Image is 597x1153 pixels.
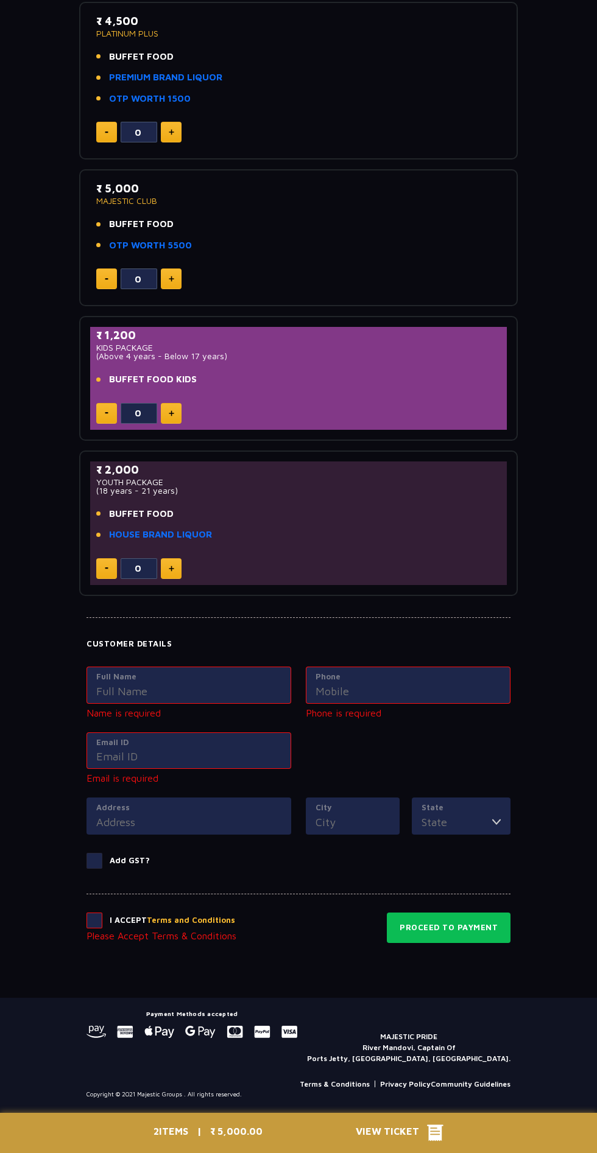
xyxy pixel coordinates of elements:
[154,1126,159,1137] span: 2
[96,343,501,352] p: KIDS PACKAGE
[210,1126,263,1137] span: ₹ 5,000.00
[96,327,501,343] p: ₹ 1,200
[96,478,501,486] p: YOUTH PACKAGE
[109,217,174,231] span: BUFFET FOOD
[109,92,191,106] a: OTP WORTH 1500
[356,1124,427,1142] span: View Ticket
[96,486,501,495] p: (18 years - 21 years)
[356,1124,443,1142] button: View Ticket
[87,1090,242,1099] p: Copyright © 2021 Majestic Groups . All rights reserved.
[422,814,492,830] input: State
[87,928,236,943] p: Please Accept Terms & Conditions
[96,29,501,38] p: PLATINUM PLUS
[169,129,174,135] img: plus
[110,914,235,927] p: I Accept
[422,802,501,814] label: State
[316,802,390,814] label: City
[147,914,235,927] button: Terms and Conditions
[154,1124,188,1142] p: ITEMS
[109,528,212,542] a: HOUSE BRAND LIQUOR
[96,737,281,749] label: Email ID
[188,1124,210,1142] p: |
[96,814,281,830] input: Address
[96,13,501,29] p: ₹ 4,500
[169,276,174,282] img: plus
[316,683,501,699] input: Mobile
[387,913,510,943] button: Proceed to Payment
[492,814,501,830] img: toggler icon
[96,197,501,205] p: MAJESTIC CLUB
[169,410,174,416] img: plus
[96,683,281,699] input: Full Name
[87,771,291,785] p: Email is required
[109,50,174,64] span: BUFFET FOOD
[96,748,281,765] input: Email ID
[96,802,281,814] label: Address
[105,278,108,280] img: minus
[109,71,222,85] a: PREMIUM BRAND LIQUOR
[109,373,197,387] span: BUFFET FOOD KIDS
[96,461,501,478] p: ₹ 2,000
[316,671,501,683] label: Phone
[110,855,150,867] p: Add GST?
[105,412,108,414] img: minus
[105,567,108,569] img: minus
[105,131,108,133] img: minus
[307,1031,510,1064] p: MAJESTIC PRIDE River Mandovi, Captain Of Ports Jetty, [GEOGRAPHIC_DATA], [GEOGRAPHIC_DATA].
[300,1079,370,1090] a: Terms & Conditions
[96,671,281,683] label: Full Name
[87,639,510,649] h4: Customer Details
[169,566,174,572] img: plus
[109,239,192,253] a: OTP WORTH 5500
[316,814,390,830] input: City
[96,352,501,360] p: (Above 4 years - Below 17 years)
[380,1079,431,1090] a: Privacy Policy
[96,180,501,197] p: ₹ 5,000
[109,507,174,521] span: BUFFET FOOD
[306,706,510,720] p: Phone is required
[146,1010,238,1017] h5: Payment Methods accepted
[87,706,291,720] p: Name is required
[431,1079,510,1090] a: Community Guidelines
